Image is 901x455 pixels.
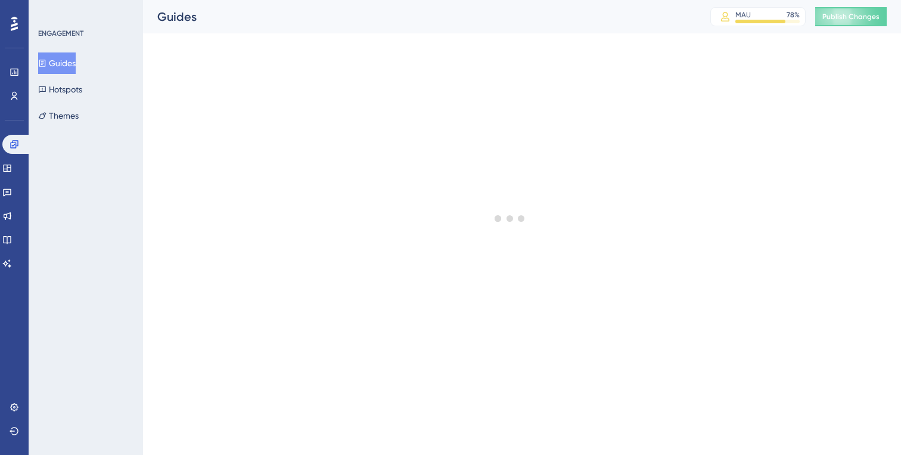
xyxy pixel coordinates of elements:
div: 78 % [787,10,800,20]
div: Guides [157,8,681,25]
button: Hotspots [38,79,82,100]
button: Guides [38,52,76,74]
span: Publish Changes [822,12,880,21]
div: ENGAGEMENT [38,29,83,38]
button: Themes [38,105,79,126]
div: MAU [735,10,751,20]
button: Publish Changes [815,7,887,26]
